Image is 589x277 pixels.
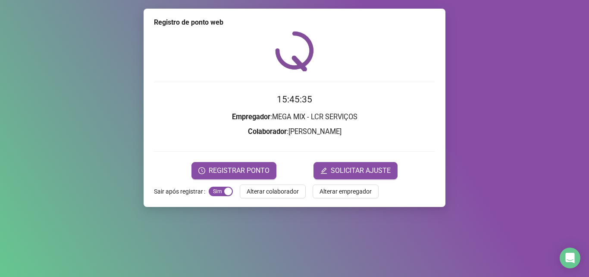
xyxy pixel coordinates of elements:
span: edit [320,167,327,174]
label: Sair após registrar [154,185,209,198]
span: REGISTRAR PONTO [209,166,269,176]
span: SOLICITAR AJUSTE [331,166,391,176]
div: Open Intercom Messenger [560,248,580,268]
h3: : MEGA MIX - LCR SERVIÇOS [154,111,435,123]
button: Alterar empregador [313,185,379,198]
button: REGISTRAR PONTO [191,162,276,179]
span: Alterar colaborador [247,187,299,196]
span: clock-circle [198,167,205,174]
button: editSOLICITAR AJUSTE [313,162,398,179]
h3: : [PERSON_NAME] [154,126,435,137]
div: Registro de ponto web [154,17,435,28]
img: QRPoint [275,31,314,71]
time: 15:45:35 [277,94,312,105]
span: Alterar empregador [320,187,372,196]
button: Alterar colaborador [240,185,306,198]
strong: Empregador [232,113,270,121]
strong: Colaborador [248,127,287,136]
